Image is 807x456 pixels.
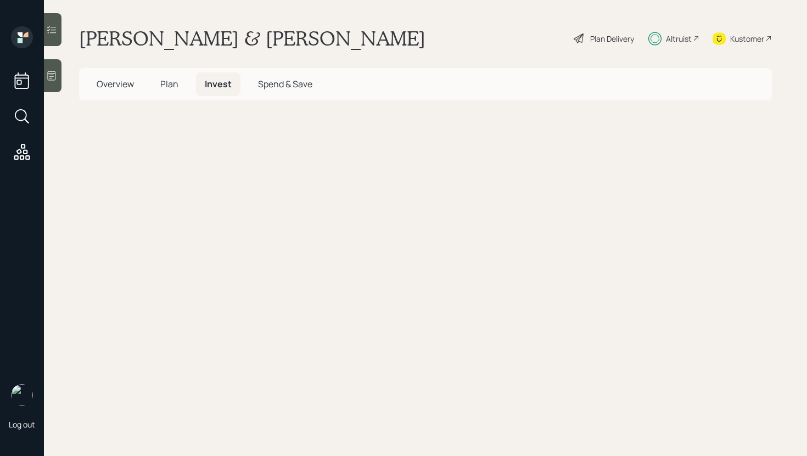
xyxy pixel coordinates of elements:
[97,78,134,90] span: Overview
[160,78,178,90] span: Plan
[9,419,35,430] div: Log out
[730,33,764,44] div: Kustomer
[258,78,312,90] span: Spend & Save
[205,78,232,90] span: Invest
[666,33,692,44] div: Altruist
[11,384,33,406] img: retirable_logo.png
[590,33,634,44] div: Plan Delivery
[79,26,425,50] h1: [PERSON_NAME] & [PERSON_NAME]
